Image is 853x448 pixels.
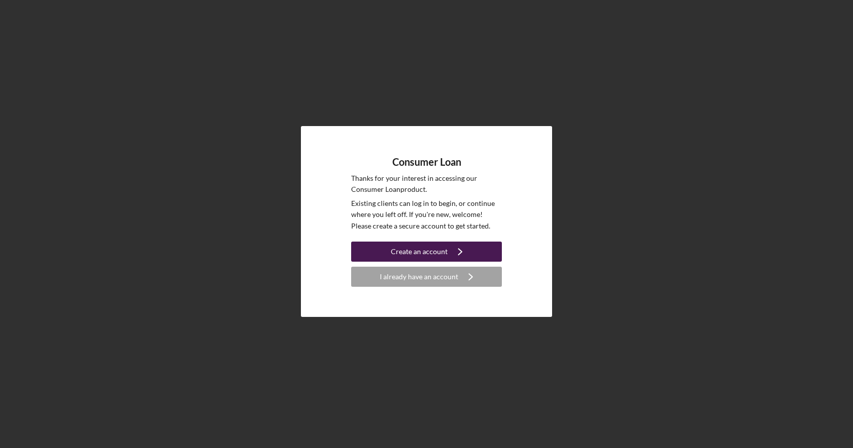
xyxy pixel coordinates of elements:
div: I already have an account [380,267,458,287]
div: Create an account [391,242,448,262]
a: Create an account [351,242,502,264]
button: Create an account [351,242,502,262]
h4: Consumer Loan [392,156,461,168]
p: Existing clients can log in to begin, or continue where you left off. If you're new, welcome! Ple... [351,198,502,232]
button: I already have an account [351,267,502,287]
p: Thanks for your interest in accessing our Consumer Loan product. [351,173,502,195]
